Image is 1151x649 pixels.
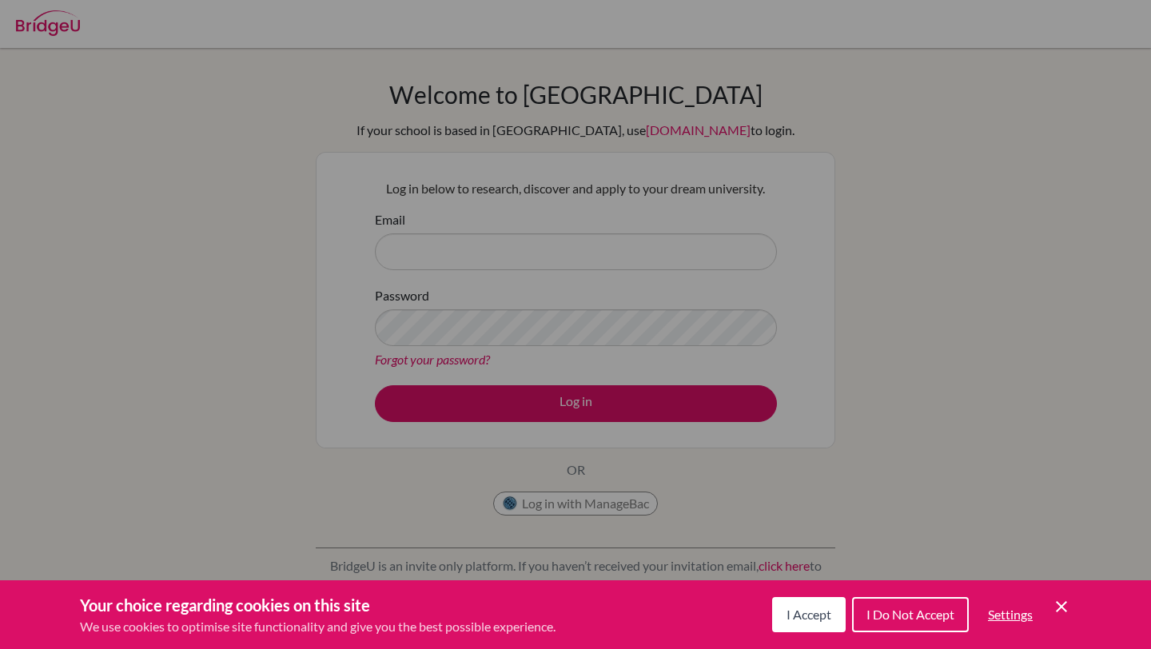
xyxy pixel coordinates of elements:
button: Settings [975,599,1045,631]
button: I Do Not Accept [852,597,969,632]
span: I Accept [787,607,831,622]
span: Settings [988,607,1033,622]
button: I Accept [772,597,846,632]
p: We use cookies to optimise site functionality and give you the best possible experience. [80,617,556,636]
span: I Do Not Accept [866,607,954,622]
h3: Your choice regarding cookies on this site [80,593,556,617]
button: Save and close [1052,597,1071,616]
